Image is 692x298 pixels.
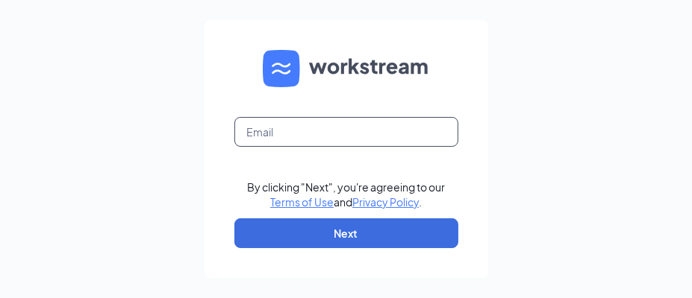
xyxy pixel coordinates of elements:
a: Terms of Use [270,195,334,209]
input: Email [234,117,458,147]
button: Next [234,218,458,248]
img: WS logo and Workstream text [263,50,430,87]
div: By clicking "Next", you're agreeing to our and . [247,180,445,209]
a: Privacy Policy [352,195,419,209]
